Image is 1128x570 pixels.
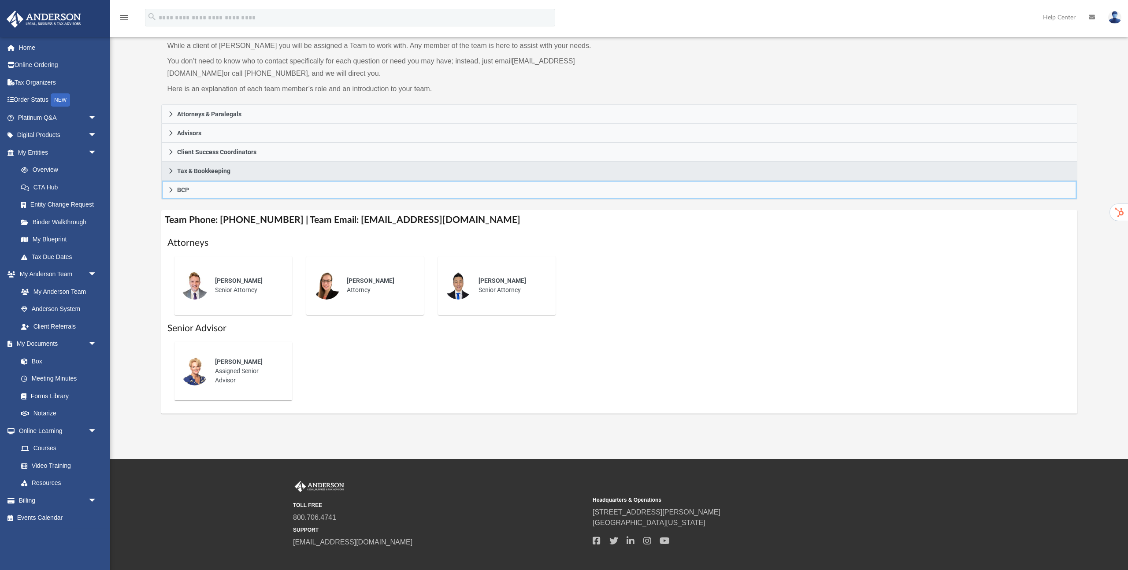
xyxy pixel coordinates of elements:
span: [PERSON_NAME] [215,358,263,365]
a: [STREET_ADDRESS][PERSON_NAME] [593,508,720,516]
a: BCP [161,181,1077,200]
a: Attorneys & Paralegals [161,104,1077,124]
a: Resources [12,474,106,492]
a: CTA Hub [12,178,110,196]
a: Tax Due Dates [12,248,110,266]
a: Meeting Minutes [12,370,106,388]
a: Anderson System [12,300,106,318]
div: Senior Attorney [472,270,549,301]
a: Binder Walkthrough [12,213,110,231]
a: Notarize [12,405,106,422]
a: Client Success Coordinators [161,143,1077,162]
img: User Pic [1108,11,1121,24]
h1: Attorneys [167,237,1071,249]
a: Online Learningarrow_drop_down [6,422,106,440]
a: My Anderson Teamarrow_drop_down [6,266,106,283]
span: [PERSON_NAME] [215,277,263,284]
a: Tax & Bookkeeping [161,162,1077,181]
span: arrow_drop_down [88,144,106,162]
a: Forms Library [12,387,101,405]
a: Online Ordering [6,56,110,74]
img: Anderson Advisors Platinum Portal [293,481,346,492]
a: Home [6,39,110,56]
div: Attorney [341,270,418,301]
a: Tax Organizers [6,74,110,91]
a: Client Referrals [12,318,106,335]
a: Billingarrow_drop_down [6,492,110,509]
a: Overview [12,161,110,179]
a: [EMAIL_ADDRESS][DOMAIN_NAME] [293,538,412,546]
p: You don’t need to know who to contact specifically for each question or need you may have; instea... [167,55,613,80]
a: 800.706.4741 [293,514,336,521]
span: Advisors [177,130,201,136]
a: My Blueprint [12,231,106,248]
a: Box [12,352,101,370]
img: thumbnail [444,271,472,300]
span: Client Success Coordinators [177,149,256,155]
span: BCP [177,187,189,193]
div: Assigned Senior Advisor [209,351,286,391]
p: While a client of [PERSON_NAME] you will be assigned a Team to work with. Any member of the team ... [167,40,613,52]
a: [EMAIL_ADDRESS][DOMAIN_NAME] [167,57,575,77]
span: Attorneys & Paralegals [177,111,241,117]
h4: Team Phone: [PHONE_NUMBER] | Team Email: [EMAIL_ADDRESS][DOMAIN_NAME] [161,210,1077,230]
img: Anderson Advisors Platinum Portal [4,11,84,28]
h1: Senior Advisor [167,322,1071,335]
span: arrow_drop_down [88,492,106,510]
a: Events Calendar [6,509,110,527]
span: arrow_drop_down [88,335,106,353]
a: Advisors [161,124,1077,143]
a: Order StatusNEW [6,91,110,109]
small: Headquarters & Operations [593,496,886,504]
span: arrow_drop_down [88,266,106,284]
a: My Documentsarrow_drop_down [6,335,106,353]
a: Entity Change Request [12,196,110,214]
a: Courses [12,440,106,457]
i: search [147,12,157,22]
a: [GEOGRAPHIC_DATA][US_STATE] [593,519,705,526]
small: SUPPORT [293,526,586,534]
a: My Anderson Team [12,283,101,300]
span: arrow_drop_down [88,126,106,144]
span: Tax & Bookkeeping [177,168,230,174]
a: Video Training [12,457,101,474]
img: thumbnail [181,357,209,385]
small: TOLL FREE [293,501,586,509]
span: arrow_drop_down [88,109,106,127]
img: thumbnail [181,271,209,300]
div: Senior Attorney [209,270,286,301]
span: [PERSON_NAME] [479,277,526,284]
i: menu [119,12,130,23]
img: thumbnail [312,271,341,300]
a: menu [119,17,130,23]
div: NEW [51,93,70,107]
a: My Entitiesarrow_drop_down [6,144,110,161]
span: [PERSON_NAME] [347,277,394,284]
span: arrow_drop_down [88,422,106,440]
a: Digital Productsarrow_drop_down [6,126,110,144]
a: Platinum Q&Aarrow_drop_down [6,109,110,126]
p: Here is an explanation of each team member’s role and an introduction to your team. [167,83,613,95]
